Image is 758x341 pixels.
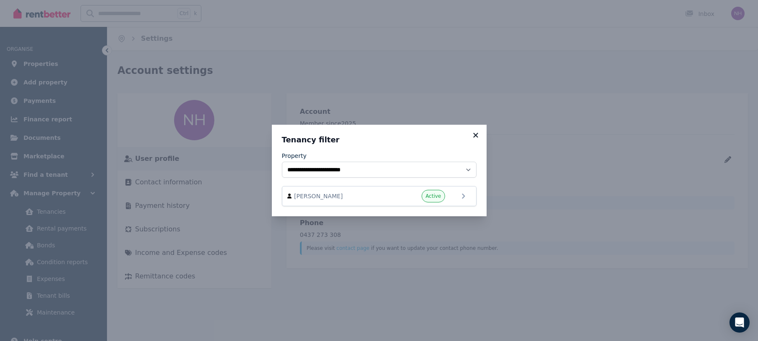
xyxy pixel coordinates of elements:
h3: Tenancy filter [282,135,477,145]
label: Property [282,152,307,160]
div: Open Intercom Messenger [729,312,750,333]
a: [PERSON_NAME]Active [282,186,477,206]
span: [PERSON_NAME] [294,192,390,200]
span: Active [425,193,441,199]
